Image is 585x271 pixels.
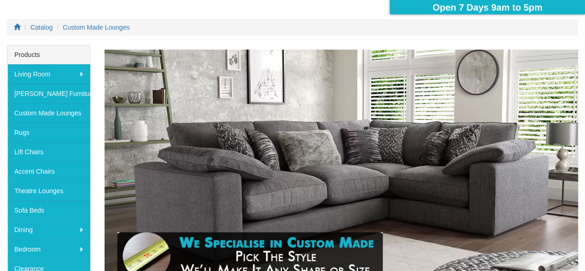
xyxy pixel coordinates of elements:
[7,162,90,181] a: Accent Chairs
[7,201,90,220] a: Sofa Beds
[7,45,90,64] div: Products
[7,103,90,123] a: Custom Made Lounges
[7,220,90,239] a: Dining
[63,24,130,31] a: Custom Made Lounges
[7,64,90,84] a: Living Room
[7,84,90,103] a: [PERSON_NAME] Furniture
[31,24,53,31] a: Catalog
[7,142,90,162] a: Lift Chairs
[7,181,90,201] a: Theatre Lounges
[7,123,90,142] a: Rugs
[7,239,90,259] a: Bedroom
